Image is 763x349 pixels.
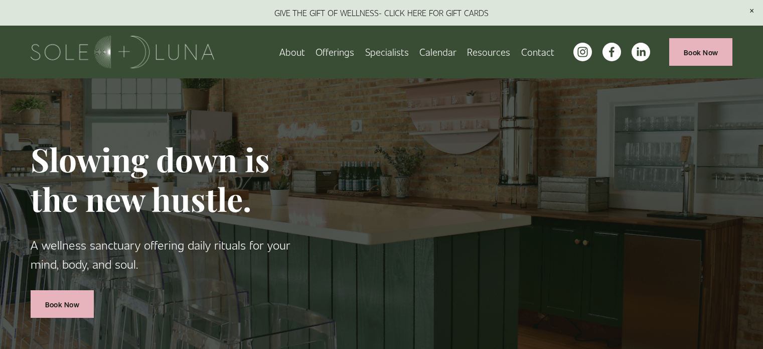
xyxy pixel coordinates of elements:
[467,43,510,61] a: folder dropdown
[602,43,621,61] a: facebook-unauth
[31,235,320,274] p: A wellness sanctuary offering daily rituals for your mind, body, and soul.
[467,44,510,60] span: Resources
[279,43,305,61] a: About
[419,43,456,61] a: Calendar
[316,43,354,61] a: folder dropdown
[316,44,354,60] span: Offerings
[669,38,732,66] a: Book Now
[521,43,554,61] a: Contact
[365,43,409,61] a: Specialists
[573,43,592,61] a: instagram-unauth
[31,290,94,318] a: Book Now
[31,36,215,68] img: Sole + Luna
[632,43,650,61] a: LinkedIn
[31,140,320,219] h1: Slowing down is the new hustle.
